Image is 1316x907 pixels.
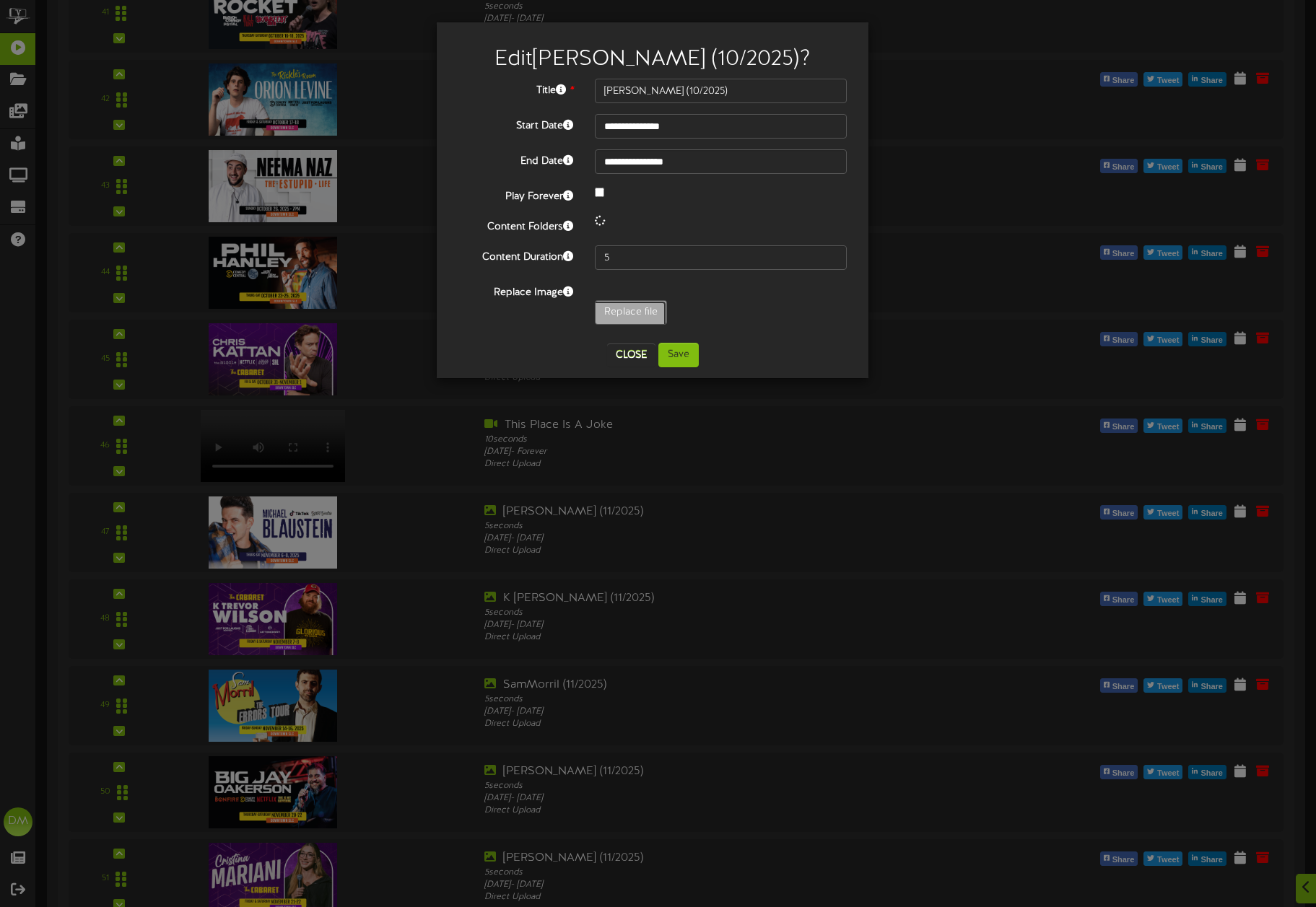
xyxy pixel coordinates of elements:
label: Replace Image [448,281,584,300]
label: Start Date [448,114,584,133]
button: Close [607,343,655,367]
label: Content Duration [448,245,584,265]
input: Title [595,79,847,103]
label: Content Folders [448,215,584,235]
label: End Date [448,149,584,169]
label: Title [448,79,584,98]
button: Save [658,343,699,367]
label: Play Forever [448,185,584,204]
h2: Edit [PERSON_NAME] (10/2025) ? [458,48,847,71]
input: 15 [595,245,847,270]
